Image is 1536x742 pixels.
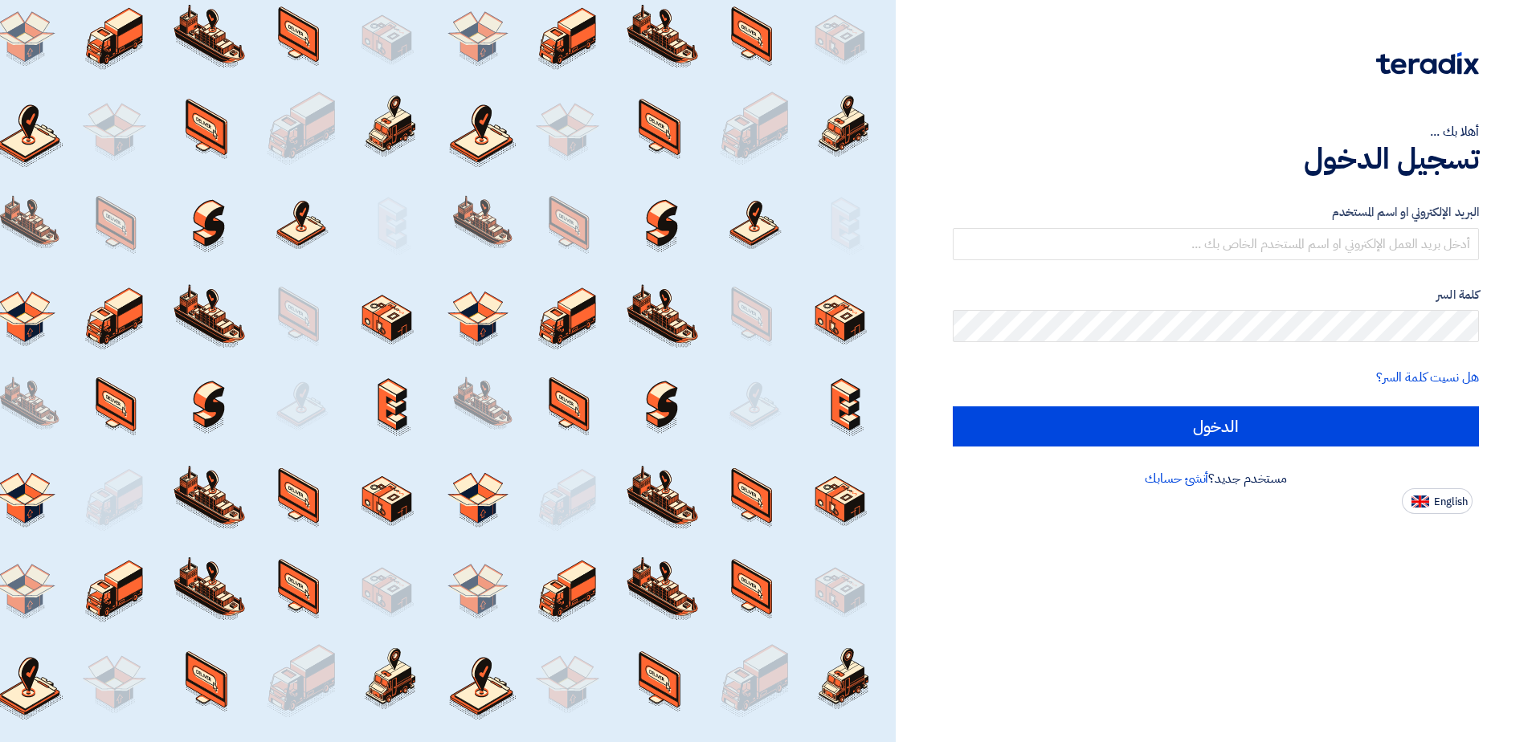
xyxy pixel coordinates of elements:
[953,141,1479,177] h1: تسجيل الدخول
[953,286,1479,304] label: كلمة السر
[953,122,1479,141] div: أهلا بك ...
[953,406,1479,446] input: الدخول
[953,203,1479,222] label: البريد الإلكتروني او اسم المستخدم
[1145,469,1208,488] a: أنشئ حسابك
[1376,52,1479,75] img: Teradix logo
[1434,496,1468,508] span: English
[953,469,1479,488] div: مستخدم جديد؟
[1411,495,1429,508] img: en-US.png
[1376,368,1479,387] a: هل نسيت كلمة السر؟
[953,228,1479,260] input: أدخل بريد العمل الإلكتروني او اسم المستخدم الخاص بك ...
[1402,488,1473,514] button: English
